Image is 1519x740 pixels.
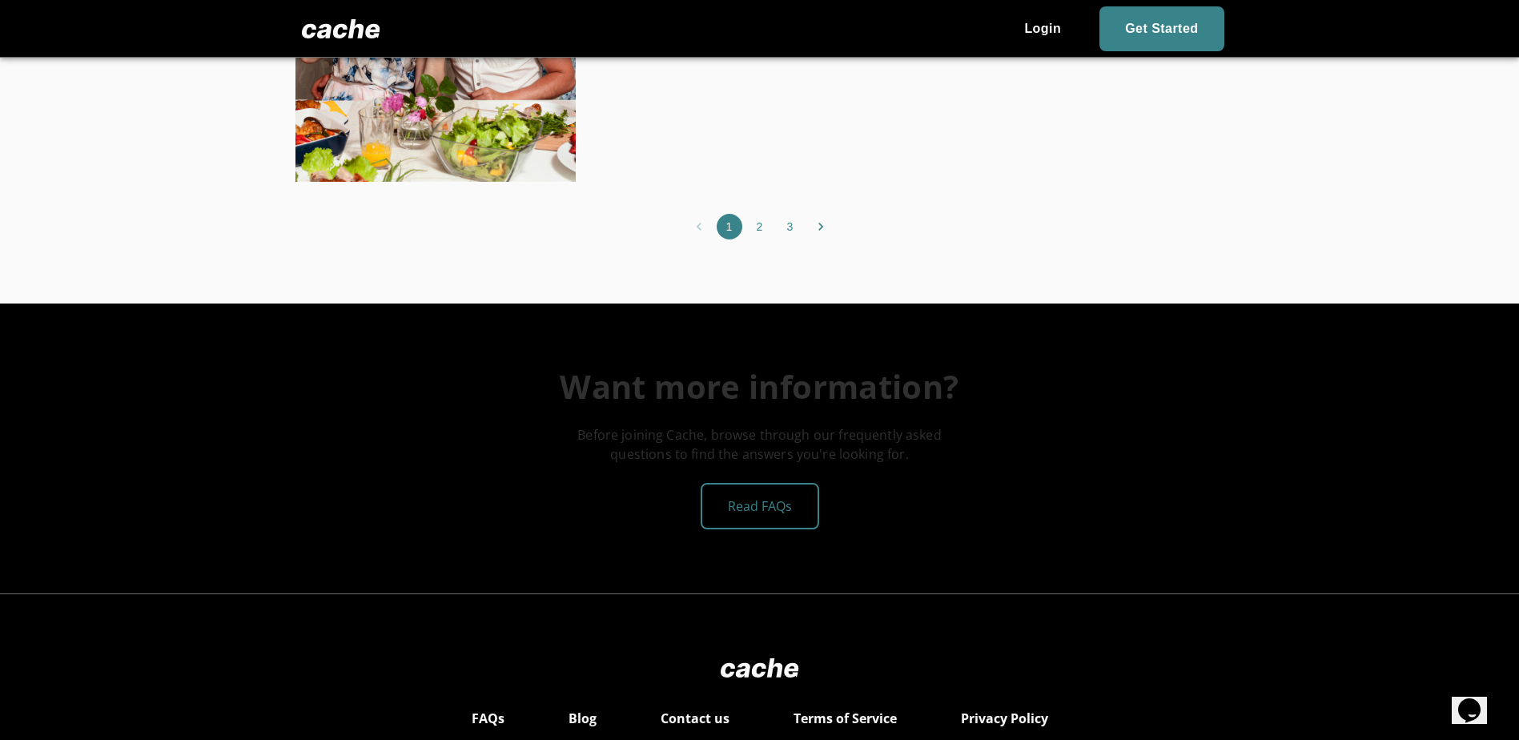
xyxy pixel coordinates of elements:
p: Before joining Cache, browse through our frequently asked questions to find the answers you're lo... [548,425,972,464]
img: Logo [295,13,387,45]
a: Terms of Service [794,710,897,727]
nav: pagination navigation [684,214,836,239]
a: FAQs [472,710,504,727]
a: Contact us [661,710,729,727]
a: Read FAQs [701,483,819,529]
button: page 1 [717,214,742,239]
img: Logo [721,658,799,678]
button: Go to page 2 [747,214,773,239]
a: Blog [569,710,597,727]
a: Login [999,6,1087,51]
p: Want more information? [295,368,1224,406]
button: Go to next page [808,214,834,239]
iframe: chat widget [1452,676,1503,724]
a: Privacy Policy [961,710,1048,727]
a: Get Started [1099,6,1224,51]
button: Go to page 3 [778,214,803,239]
